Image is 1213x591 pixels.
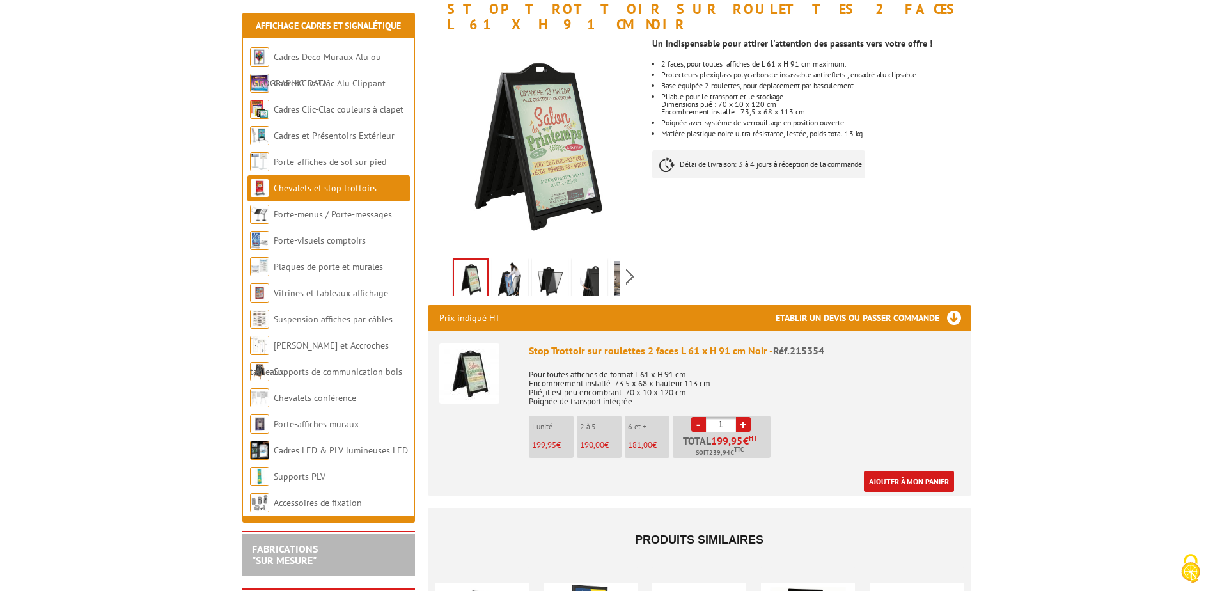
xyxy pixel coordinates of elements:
[274,182,377,194] a: Chevalets et stop trottoirs
[864,471,954,492] a: Ajouter à mon panier
[535,261,565,301] img: stop_trottoir_roulettes_etanche_2_faces_noir_215354_2.jpg
[661,93,971,100] p: Pliable pour le transport et le stockage.
[274,104,403,115] a: Cadres Clic-Clac couleurs à clapet
[274,261,383,272] a: Plaques de porte et murales
[250,51,381,89] a: Cadres Deco Muraux Alu ou [GEOGRAPHIC_DATA]
[274,313,393,325] a: Suspension affiches par câbles
[495,261,526,301] img: stop_trottoir_roulettes_etanche_2_faces_noir_215354_3bis.jpg
[454,260,487,299] img: stop_trottoir_roulettes_etanche_2_faces_noir_215354_1bis.jpg
[250,467,269,486] img: Supports PLV
[274,497,362,508] a: Accessoires de fixation
[250,388,269,407] img: Chevalets conférence
[696,448,744,458] span: Soit €
[250,441,269,460] img: Cadres LED & PLV lumineuses LED
[711,436,743,446] span: 199,95
[439,305,500,331] p: Prix indiqué HT
[250,340,389,377] a: [PERSON_NAME] et Accroches tableaux
[580,422,622,431] p: 2 à 5
[691,417,706,432] a: -
[274,418,359,430] a: Porte-affiches muraux
[439,343,499,404] img: Stop Trottoir sur roulettes 2 faces L 61 x H 91 cm Noir
[1175,553,1207,585] img: Cookies (fenêtre modale)
[676,436,771,458] p: Total
[250,336,269,355] img: Cimaises et Accroches tableaux
[628,439,652,450] span: 181,00
[776,305,971,331] h3: Etablir un devis ou passer commande
[274,235,366,246] a: Porte-visuels comptoirs
[661,119,971,127] li: Poignée avec système de verrouillage en position ouverte.
[574,261,605,301] img: stop_trottoir_roulettes_etanche_2_faces_noir_215354_4.jpg
[250,283,269,303] img: Vitrines et tableaux affichage
[250,414,269,434] img: Porte-affiches muraux
[661,82,971,90] li: Base équipée 2 roulettes, pour déplacement par basculement.
[532,439,556,450] span: 199,95
[532,441,574,450] p: €
[274,287,388,299] a: Vitrines et tableaux affichage
[652,38,932,49] strong: Un indispensable pour attirer l'attention des passants vers votre offre !
[274,156,386,168] a: Porte-affiches de sol sur pied
[250,100,269,119] img: Cadres Clic-Clac couleurs à clapet
[250,257,269,276] img: Plaques de porte et murales
[252,542,318,567] a: FABRICATIONS"Sur Mesure"
[529,343,960,358] div: Stop Trottoir sur roulettes 2 faces L 61 x H 91 cm Noir -
[250,47,269,67] img: Cadres Deco Muraux Alu ou Bois
[428,38,643,254] img: stop_trottoir_roulettes_etanche_2_faces_noir_215354_1bis.jpg
[256,20,401,31] a: Affichage Cadres et Signalétique
[580,441,622,450] p: €
[250,126,269,145] img: Cadres et Présentoirs Extérieur
[529,361,960,406] p: Pour toutes affiches de format L 61 x H 91 cm Encombrement installé: 73.5 x 68 x hauteur 113 cm P...
[736,417,751,432] a: +
[1168,548,1213,591] button: Cookies (fenêtre modale)
[250,310,269,329] img: Suspension affiches par câbles
[709,448,730,458] span: 239,94
[635,533,763,546] span: Produits similaires
[773,344,824,357] span: Réf.215354
[661,60,971,68] li: 2 faces, pour toutes affiches de L 61 x H 91 cm maximum.
[274,77,386,89] a: Cadres Clic-Clac Alu Clippant
[250,178,269,198] img: Chevalets et stop trottoirs
[274,445,408,456] a: Cadres LED & PLV lumineuses LED
[743,436,749,446] span: €
[614,261,645,301] img: stop_trottoir_roulettes_etanche_2_faces_noir_215354_0bis1.jpg
[580,439,604,450] span: 190,00
[274,209,392,220] a: Porte-menus / Porte-messages
[250,493,269,512] img: Accessoires de fixation
[274,392,356,404] a: Chevalets conférence
[661,100,971,116] p: Dimensions plié : 70 x 10 x 120 cm Encombrement installé : 73,5 x 68 x 113 cm
[661,71,971,79] li: Protecteurs plexiglass polycarbonate incassable antireflets , encadré alu clipsable.
[628,422,669,431] p: 6 et +
[250,231,269,250] img: Porte-visuels comptoirs
[661,130,971,138] li: Matière plastique noire ultra-résistante, lestée, poids total 13 kg.
[274,471,325,482] a: Supports PLV
[250,152,269,171] img: Porte-affiches de sol sur pied
[624,266,636,287] span: Next
[274,130,395,141] a: Cadres et Présentoirs Extérieur
[274,366,402,377] a: Supports de communication bois
[250,205,269,224] img: Porte-menus / Porte-messages
[734,446,744,453] sup: TTC
[652,150,865,178] p: Délai de livraison: 3 à 4 jours à réception de la commande
[749,434,757,443] sup: HT
[628,441,669,450] p: €
[532,422,574,431] p: L'unité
